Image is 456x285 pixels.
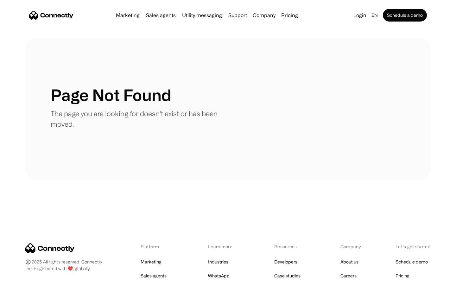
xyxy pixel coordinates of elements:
[141,271,167,280] a: Sales agents
[51,85,171,104] h1: Page Not Found
[143,13,178,18] a: Sales agents
[274,243,307,250] div: Resources
[396,243,431,250] div: Let’s get started
[371,11,378,20] div: en
[351,11,369,20] a: Login
[141,257,161,266] a: Marketing
[6,273,38,283] aside: Language selected: English
[208,271,230,280] a: WhatsApp
[208,257,228,266] a: Industries
[279,13,301,18] a: Pricing
[51,108,228,129] p: The page you are looking for doesn't exist or has been moved.
[274,271,301,280] a: Case studies
[141,243,175,250] div: Platform
[226,13,250,18] a: Support
[180,13,225,18] a: Utility messaging
[253,11,275,20] div: Company
[396,271,409,280] a: Pricing
[383,9,427,22] a: Schedule a demo
[340,243,363,250] div: Company
[340,257,358,266] a: About us
[113,13,142,18] a: Marketing
[340,271,357,280] a: Careers
[396,257,428,266] a: Schedule demo
[13,274,38,283] ul: Language list
[208,243,241,250] div: Learn more
[274,257,297,266] a: Developers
